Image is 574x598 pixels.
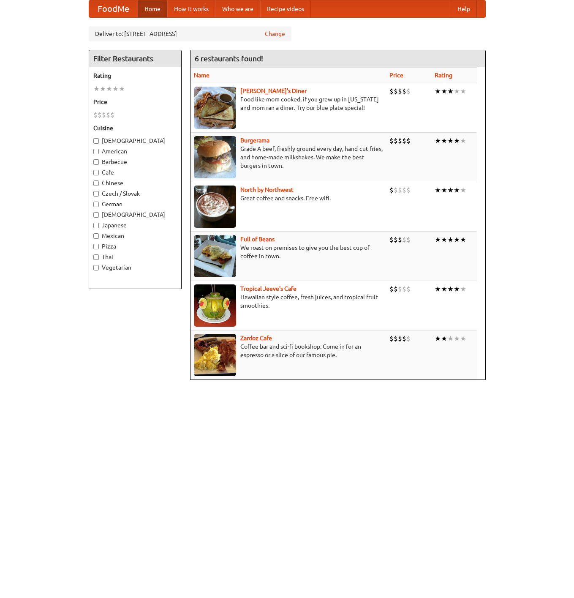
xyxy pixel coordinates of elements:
[402,235,406,244] li: $
[98,110,102,120] li: $
[435,87,441,96] li: ★
[394,136,398,145] li: $
[93,254,99,260] input: Thai
[394,87,398,96] li: $
[447,186,454,195] li: ★
[194,243,383,260] p: We roast on premises to give you the best cup of coffee in town.
[402,334,406,343] li: $
[441,136,447,145] li: ★
[394,334,398,343] li: $
[454,186,460,195] li: ★
[93,84,100,93] li: ★
[389,72,403,79] a: Price
[447,87,454,96] li: ★
[93,137,177,145] label: [DEMOGRAPHIC_DATA]
[93,223,99,228] input: Japanese
[435,334,441,343] li: ★
[93,265,99,270] input: Vegetarian
[406,186,411,195] li: $
[93,98,177,106] h5: Price
[406,235,411,244] li: $
[194,194,383,202] p: Great coffee and snacks. Free wifi.
[406,334,411,343] li: $
[398,186,402,195] li: $
[93,200,177,208] label: German
[194,284,236,327] img: jeeves.jpg
[447,284,454,294] li: ★
[441,235,447,244] li: ★
[389,136,394,145] li: $
[454,235,460,244] li: ★
[112,84,119,93] li: ★
[394,284,398,294] li: $
[398,235,402,244] li: $
[240,137,269,144] a: Burgerama
[93,189,177,198] label: Czech / Slovak
[93,253,177,261] label: Thai
[240,236,275,243] a: Full of Beans
[194,136,236,178] img: burgerama.jpg
[89,50,181,67] h4: Filter Restaurants
[93,170,99,175] input: Cafe
[194,235,236,277] img: beans.jpg
[93,191,99,197] input: Czech / Slovak
[93,263,177,272] label: Vegetarian
[119,84,125,93] li: ★
[402,284,406,294] li: $
[93,110,98,120] li: $
[194,72,209,79] a: Name
[93,202,99,207] input: German
[441,186,447,195] li: ★
[194,293,383,310] p: Hawaiian style coffee, fresh juices, and tropical fruit smoothies.
[240,87,307,94] a: [PERSON_NAME]'s Diner
[93,158,177,166] label: Barbecue
[451,0,477,17] a: Help
[93,124,177,132] h5: Cuisine
[435,186,441,195] li: ★
[240,285,297,292] a: Tropical Jeeve's Cafe
[406,87,411,96] li: $
[389,235,394,244] li: $
[454,284,460,294] li: ★
[389,186,394,195] li: $
[460,284,466,294] li: ★
[447,136,454,145] li: ★
[93,212,99,218] input: [DEMOGRAPHIC_DATA]
[106,110,110,120] li: $
[406,284,411,294] li: $
[454,87,460,96] li: ★
[402,186,406,195] li: $
[460,136,466,145] li: ★
[260,0,311,17] a: Recipe videos
[89,26,291,41] div: Deliver to: [STREET_ADDRESS]
[195,55,263,63] ng-pluralize: 6 restaurants found!
[435,284,441,294] li: ★
[138,0,167,17] a: Home
[93,159,99,165] input: Barbecue
[435,72,452,79] a: Rating
[93,168,177,177] label: Cafe
[394,186,398,195] li: $
[240,186,294,193] a: North by Northwest
[194,87,236,129] img: sallys.jpg
[460,186,466,195] li: ★
[194,145,383,170] p: Grade A beef, freshly ground every day, hand-cut fries, and home-made milkshakes. We make the bes...
[194,334,236,376] img: zardoz.jpg
[447,334,454,343] li: ★
[93,233,99,239] input: Mexican
[441,87,447,96] li: ★
[102,110,106,120] li: $
[167,0,215,17] a: How it works
[215,0,260,17] a: Who we are
[454,136,460,145] li: ★
[460,235,466,244] li: ★
[93,147,177,156] label: American
[240,335,272,341] a: Zardoz Cafe
[93,71,177,80] h5: Rating
[194,342,383,359] p: Coffee bar and sci-fi bookshop. Come in for an espresso or a slice of our famous pie.
[435,136,441,145] li: ★
[460,87,466,96] li: ★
